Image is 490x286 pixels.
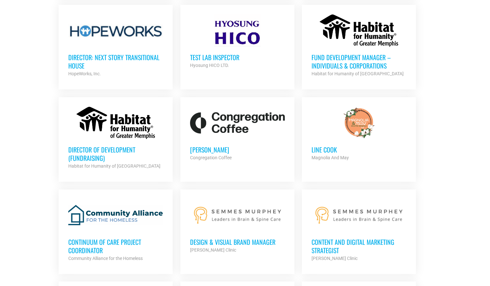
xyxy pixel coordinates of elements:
[312,71,404,76] strong: Habitat for Humanity of [GEOGRAPHIC_DATA]
[190,53,285,61] h3: Test Lab Inspector
[180,97,294,171] a: [PERSON_NAME] Congregation Coffee
[302,97,416,171] a: Line cook Magnolia And May
[68,71,101,76] strong: HopeWorks, Inc.
[59,189,173,272] a: Continuum of Care Project Coordinator Community Alliance for the Homeless
[312,145,406,154] h3: Line cook
[59,5,173,87] a: Director: Next Story Transitional House HopeWorks, Inc.
[180,5,294,79] a: Test Lab Inspector Hyosung HICO LTD.
[68,163,160,169] strong: Habitat for Humanity of [GEOGRAPHIC_DATA]
[59,97,173,180] a: Director of Development (Fundraising) Habitat for Humanity of [GEOGRAPHIC_DATA]
[312,53,406,70] h3: Fund Development Manager – Individuals & Corporations
[312,155,349,160] strong: Magnolia And May
[190,238,285,246] h3: Design & Visual Brand Manager
[302,189,416,272] a: Content and Digital Marketing Strategist [PERSON_NAME] Clinic
[68,53,163,70] h3: Director: Next Story Transitional House
[190,145,285,154] h3: [PERSON_NAME]
[302,5,416,87] a: Fund Development Manager – Individuals & Corporations Habitat for Humanity of [GEOGRAPHIC_DATA]
[68,238,163,254] h3: Continuum of Care Project Coordinator
[180,189,294,263] a: Design & Visual Brand Manager [PERSON_NAME] Clinic
[68,145,163,162] h3: Director of Development (Fundraising)
[312,256,358,261] strong: [PERSON_NAME] Clinic
[312,238,406,254] h3: Content and Digital Marketing Strategist
[190,155,232,160] strong: Congregation Coffee
[68,256,143,261] strong: Community Alliance for the Homeless
[190,63,229,68] strong: Hyosung HICO LTD.
[190,247,236,253] strong: [PERSON_NAME] Clinic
